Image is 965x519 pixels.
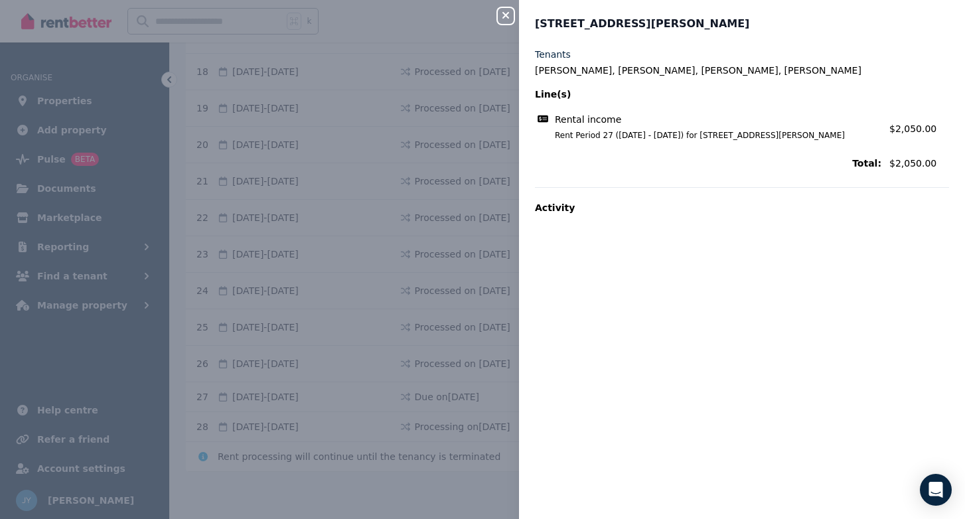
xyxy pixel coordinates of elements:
[535,88,881,101] span: Line(s)
[535,16,749,32] span: [STREET_ADDRESS][PERSON_NAME]
[555,113,621,126] span: Rental income
[535,157,881,170] span: Total:
[920,474,952,506] div: Open Intercom Messenger
[535,48,571,61] label: Tenants
[889,157,949,170] span: $2,050.00
[889,123,936,134] span: $2,050.00
[539,130,881,141] span: Rent Period 27 ([DATE] - [DATE]) for [STREET_ADDRESS][PERSON_NAME]
[535,201,949,214] p: Activity
[535,64,949,77] legend: [PERSON_NAME], [PERSON_NAME], [PERSON_NAME], [PERSON_NAME]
